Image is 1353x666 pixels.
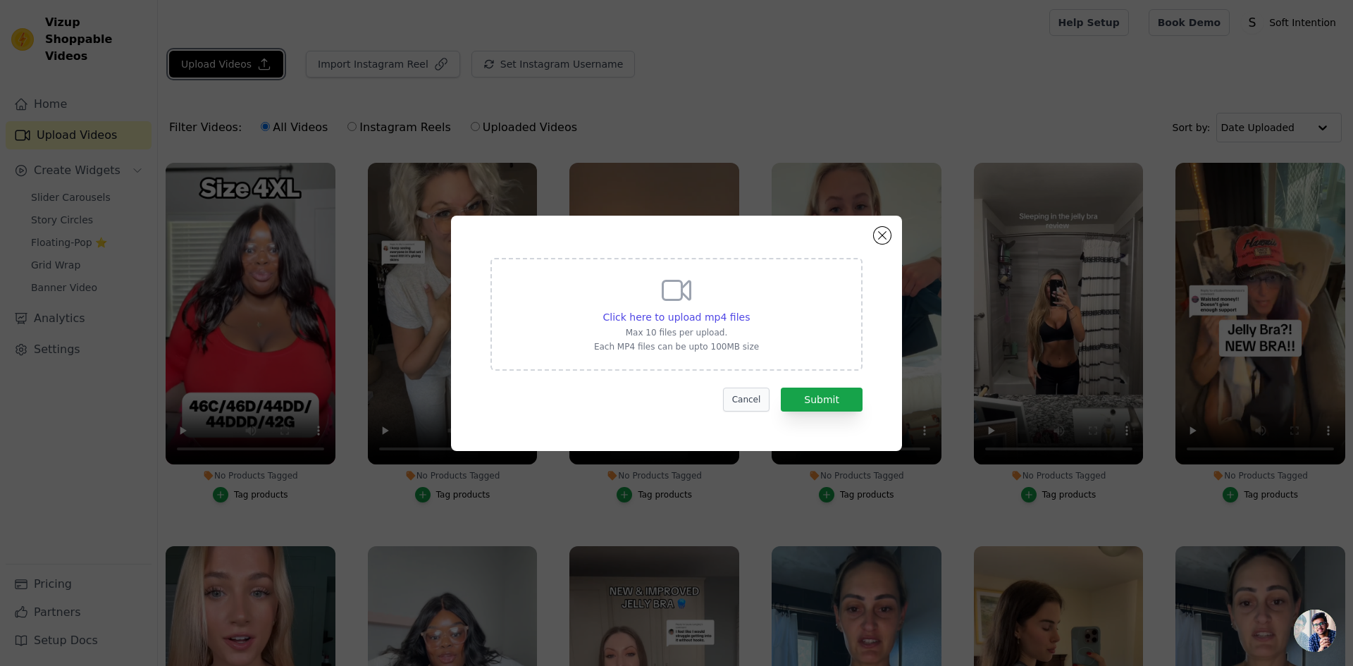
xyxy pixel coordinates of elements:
p: Max 10 files per upload. [594,327,759,338]
span: Click here to upload mp4 files [603,312,750,323]
button: Close modal [874,227,891,244]
button: Submit [781,388,863,412]
p: Each MP4 files can be upto 100MB size [594,341,759,352]
div: 开放式聊天 [1294,610,1336,652]
button: Cancel [723,388,770,412]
